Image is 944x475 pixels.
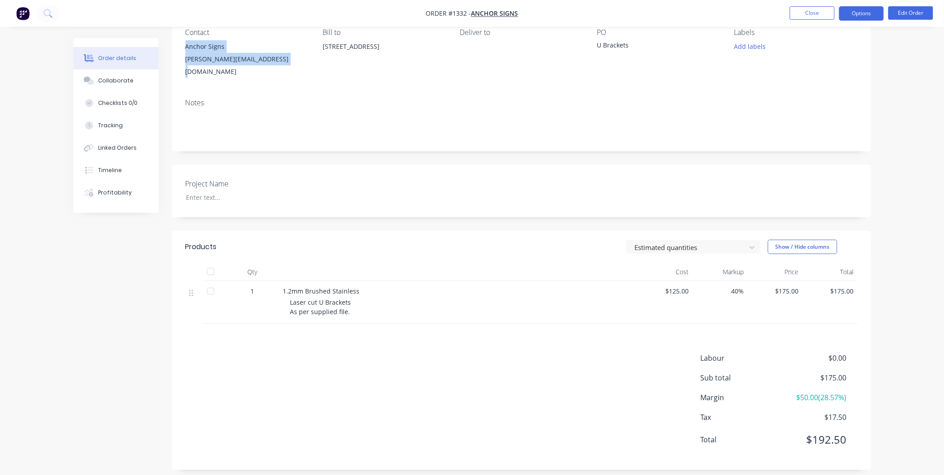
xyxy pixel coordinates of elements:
div: [PERSON_NAME][EMAIL_ADDRESS][DOMAIN_NAME] [185,53,308,78]
div: Qty [226,263,280,281]
span: 1.2mm Brushed Stainless [283,287,360,295]
span: 1 [251,286,254,296]
div: PO [597,28,720,37]
button: Collaborate [73,69,159,92]
span: $192.50 [780,432,846,448]
div: Collaborate [98,77,134,85]
span: Total [701,434,780,445]
button: Show / Hide columns [768,240,837,254]
button: Checklists 0/0 [73,92,159,114]
a: Anchor Signs [471,9,518,18]
div: Deliver to [460,28,582,37]
div: Cost [638,263,693,281]
button: Timeline [73,159,159,181]
button: Order details [73,47,159,69]
span: Margin [701,392,780,403]
span: $175.00 [806,286,854,296]
div: Linked Orders [98,144,137,152]
span: Laser cut U Brackets As per supplied file. [290,298,351,316]
span: $17.50 [780,412,846,423]
span: Order #1332 - [426,9,471,18]
label: Project Name [185,178,297,189]
span: $175.00 [780,372,846,383]
button: Profitability [73,181,159,204]
div: Total [802,263,858,281]
div: Tracking [98,121,123,130]
div: U Brackets [597,40,709,53]
div: Products [185,242,217,252]
span: $50.00 ( 28.57 %) [780,392,846,403]
span: $175.00 [751,286,799,296]
span: $125.00 [642,286,690,296]
div: Timeline [98,166,122,174]
div: [STREET_ADDRESS] [323,40,445,53]
button: Edit Order [888,6,933,20]
div: Order details [98,54,136,62]
div: Anchor Signs[PERSON_NAME][EMAIL_ADDRESS][DOMAIN_NAME] [185,40,308,78]
div: Checklists 0/0 [98,99,138,107]
button: Tracking [73,114,159,137]
img: Factory [16,7,30,20]
button: Options [839,6,884,21]
button: Add labels [729,40,771,52]
div: Markup [693,263,748,281]
span: 40% [696,286,744,296]
div: Notes [185,99,858,107]
button: Linked Orders [73,137,159,159]
div: Price [748,263,803,281]
div: Contact [185,28,308,37]
div: Bill to [323,28,445,37]
span: Labour [701,353,780,363]
div: Profitability [98,189,132,197]
span: $0.00 [780,353,846,363]
span: Sub total [701,372,780,383]
div: [STREET_ADDRESS] [323,40,445,69]
span: Tax [701,412,780,423]
div: Anchor Signs [185,40,308,53]
div: Labels [734,28,857,37]
button: Close [790,6,835,20]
